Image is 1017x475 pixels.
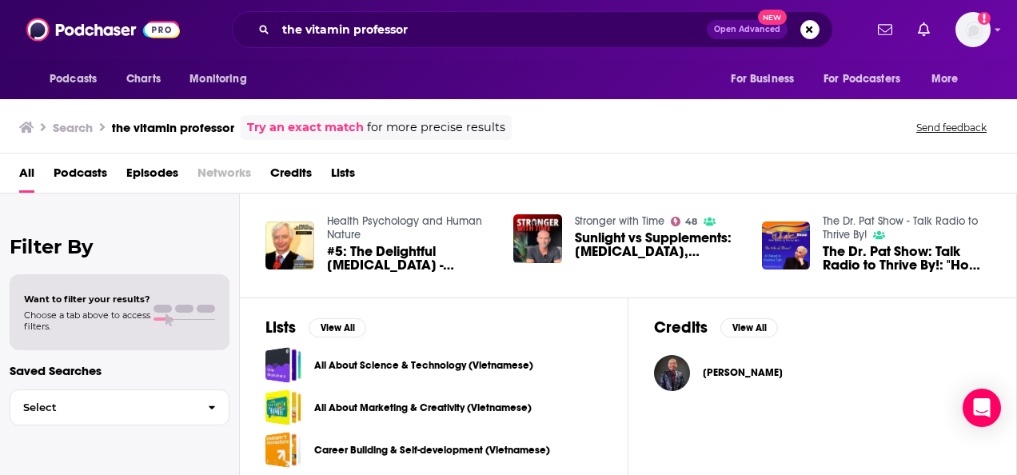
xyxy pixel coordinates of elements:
span: Podcasts [50,68,97,90]
span: Want to filter your results? [24,293,150,305]
button: open menu [813,64,923,94]
a: Stronger with Time [575,214,664,228]
span: [PERSON_NAME] [703,366,783,379]
button: Send feedback [911,121,991,134]
a: The Dr. Pat Show: Talk Radio to Thrive By!: "How to Kick the Sugar Habit" with nutrition expert D... [823,245,991,272]
svg: Add a profile image [978,12,991,25]
div: Open Intercom Messenger [963,389,1001,427]
span: For Podcasters [824,68,900,90]
h2: Filter By [10,235,229,258]
img: User Profile [955,12,991,47]
a: Charts [116,64,170,94]
div: Search podcasts, credits, & more... [232,11,833,48]
button: open menu [920,64,979,94]
h2: Lists [265,317,296,337]
span: #5: The Delightful [MEDICAL_DATA] - [PERSON_NAME] [327,245,495,272]
h3: the vitamin professor [112,120,234,135]
a: ListsView All [265,317,366,337]
span: for more precise results [367,118,505,137]
span: New [758,10,787,25]
button: open menu [38,64,118,94]
img: Giles Yeo [654,355,690,391]
span: The Dr. Pat Show: Talk Radio to Thrive By!: "How to Kick the Sugar Habit" with nutrition expert [... [823,245,991,272]
span: Charts [126,68,161,90]
a: Episodes [126,160,178,193]
h3: Search [53,120,93,135]
a: All About Science & Technology (Vietnamese) [314,357,533,374]
img: #5: The Delightful Vitamin D - Professor Michael F. Holick [265,222,314,270]
button: open menu [720,64,814,94]
img: Podchaser - Follow, Share and Rate Podcasts [26,14,180,45]
span: Sunlight vs Supplements: [MEDICAL_DATA], [MEDICAL_DATA] & [MEDICAL_DATA] - with [PERSON_NAME] [575,231,743,258]
button: Show profile menu [955,12,991,47]
button: View All [720,318,778,337]
a: Show notifications dropdown [871,16,899,43]
span: 48 [685,218,697,226]
button: Giles YeoGiles Yeo [654,347,991,398]
span: Choose a tab above to access filters. [24,309,150,332]
span: Networks [197,160,251,193]
a: All About Science & Technology (Vietnamese) [265,347,301,383]
button: View All [309,318,366,337]
a: Lists [331,160,355,193]
a: All [19,160,34,193]
span: Select [10,402,195,413]
a: Show notifications dropdown [911,16,936,43]
a: Podcasts [54,160,107,193]
span: Logged in as HLWG_Interdependence [955,12,991,47]
h2: Credits [654,317,708,337]
a: The Dr. Pat Show - Talk Radio to Thrive By! [823,214,978,241]
a: All About Marketing & Creativity (Vietnamese) [265,389,301,425]
img: Sunlight vs Supplements: Vitamin D, Bone Health & Autoimmunity - with Professor Michael Holick [513,214,562,263]
span: For Business [731,68,794,90]
a: Try an exact match [247,118,364,137]
a: #5: The Delightful Vitamin D - Professor Michael F. Holick [327,245,495,272]
span: Monitoring [189,68,246,90]
span: More [931,68,959,90]
a: Career Building & Self-development (Vietnamese) [314,441,550,459]
p: Saved Searches [10,363,229,378]
a: Career Building & Self-development (Vietnamese) [265,432,301,468]
a: Credits [270,160,312,193]
a: Giles Yeo [703,366,783,379]
button: open menu [178,64,267,94]
a: 48 [671,217,697,226]
a: Sunlight vs Supplements: Vitamin D, Bone Health & Autoimmunity - with Professor Michael Holick [575,231,743,258]
a: Health Psychology and Human Nature [327,214,482,241]
span: Open Advanced [714,26,780,34]
input: Search podcasts, credits, & more... [276,17,707,42]
a: CreditsView All [654,317,778,337]
button: Open AdvancedNew [707,20,788,39]
a: All About Marketing & Creativity (Vietnamese) [314,399,532,417]
button: Select [10,389,229,425]
img: The Dr. Pat Show: Talk Radio to Thrive By!: "How to Kick the Sugar Habit" with nutrition expert D... [762,222,811,270]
